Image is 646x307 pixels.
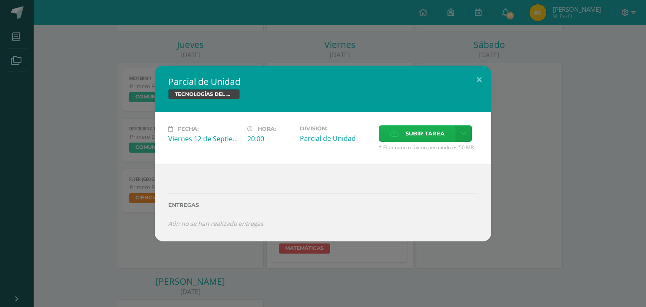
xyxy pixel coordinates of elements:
span: Hora: [258,126,276,132]
label: Entregas [168,202,478,208]
span: Fecha: [178,126,199,132]
span: * El tamaño máximo permitido es 50 MB [379,144,478,151]
span: Subir tarea [405,126,445,141]
label: División: [300,125,372,132]
i: Aún no se han realizado entregas [168,220,263,228]
div: Parcial de Unidad [300,134,372,143]
div: 20:00 [247,134,293,143]
button: Close (Esc) [467,66,491,94]
h2: Parcial de Unidad [168,76,478,87]
span: TECNOLOGÍAS DEL APRENDIZAJE Y LA COMUNICACIÓN [168,89,240,99]
div: Viernes 12 de Septiembre [168,134,241,143]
